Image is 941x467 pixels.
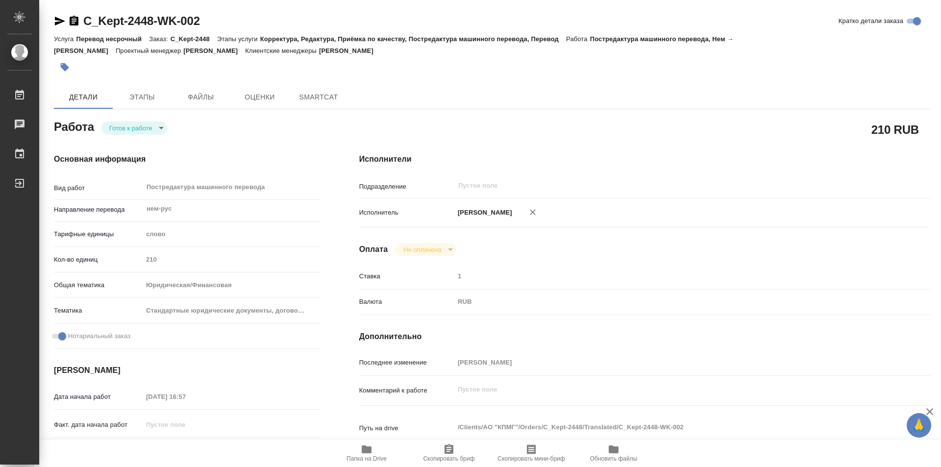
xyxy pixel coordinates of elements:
[83,14,200,27] a: C_Kept-2448-WK-002
[490,440,572,467] button: Скопировать мини-бриф
[454,269,883,283] input: Пустое поле
[106,124,155,132] button: Готов к работе
[457,180,860,192] input: Пустое поле
[236,91,283,103] span: Оценки
[359,182,454,192] p: Подразделение
[54,183,143,193] p: Вид работ
[454,294,883,310] div: RUB
[54,280,143,290] p: Общая тематика
[359,297,454,307] p: Валюта
[54,306,143,316] p: Тематика
[143,302,320,319] div: Стандартные юридические документы, договоры, уставы
[907,413,931,438] button: 🙏
[143,226,320,243] div: слово
[911,415,927,436] span: 🙏
[260,35,566,43] p: Корректура, Редактура, Приёмка по качеству, Постредактура машинного перевода, Перевод
[454,355,883,369] input: Пустое поле
[454,208,512,218] p: [PERSON_NAME]
[177,91,224,103] span: Файлы
[871,121,919,138] h2: 210 RUB
[54,365,320,376] h4: [PERSON_NAME]
[54,420,143,430] p: Факт. дата начала работ
[149,35,170,43] p: Заказ:
[171,35,217,43] p: C_Kept-2448
[119,91,166,103] span: Этапы
[423,455,474,462] span: Скопировать бриф
[54,153,320,165] h4: Основная информация
[522,201,544,223] button: Удалить исполнителя
[497,455,565,462] span: Скопировать мини-бриф
[54,255,143,265] p: Кол-во единиц
[408,440,490,467] button: Скопировать бриф
[359,358,454,368] p: Последнее изменение
[54,205,143,215] p: Направление перевода
[590,455,638,462] span: Обновить файлы
[143,390,228,404] input: Пустое поле
[566,35,590,43] p: Работа
[359,423,454,433] p: Путь на drive
[54,229,143,239] p: Тарифные единицы
[295,91,342,103] span: SmartCat
[400,246,444,254] button: Не оплачена
[359,331,930,343] h4: Дополнительно
[54,35,76,43] p: Услуга
[143,418,228,432] input: Пустое поле
[245,47,319,54] p: Клиентские менеджеры
[359,208,454,218] p: Исполнитель
[359,271,454,281] p: Ставка
[76,35,149,43] p: Перевод несрочный
[54,56,75,78] button: Добавить тэг
[347,455,387,462] span: Папка на Drive
[60,91,107,103] span: Детали
[454,419,883,436] textarea: /Clients/АО "КПМГ"/Orders/C_Kept-2448/Translated/C_Kept-2448-WK-002
[68,331,130,341] span: Нотариальный заказ
[68,15,80,27] button: Скопировать ссылку
[54,117,94,135] h2: Работа
[319,47,381,54] p: [PERSON_NAME]
[116,47,183,54] p: Проектный менеджер
[839,16,903,26] span: Кратко детали заказа
[359,244,388,255] h4: Оплата
[143,252,320,267] input: Пустое поле
[359,386,454,395] p: Комментарий к работе
[572,440,655,467] button: Обновить файлы
[143,277,320,294] div: Юридическая/Финансовая
[54,392,143,402] p: Дата начала работ
[183,47,245,54] p: [PERSON_NAME]
[325,440,408,467] button: Папка на Drive
[396,243,456,256] div: Готов к работе
[54,15,66,27] button: Скопировать ссылку для ЯМессенджера
[101,122,167,135] div: Готов к работе
[217,35,260,43] p: Этапы услуги
[359,153,930,165] h4: Исполнители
